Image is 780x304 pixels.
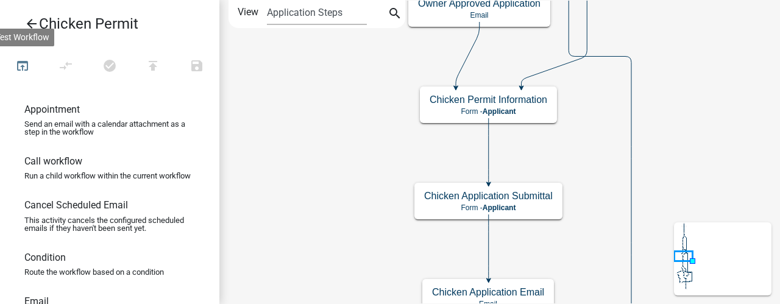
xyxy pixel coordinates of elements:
button: Auto Layout [44,54,88,80]
h6: Cancel Scheduled Email [24,199,128,211]
p: Route the workflow based on a condition [24,268,164,276]
i: compare_arrows [59,58,74,76]
i: save [190,58,204,76]
p: Email [418,11,541,19]
h6: Condition [24,252,66,263]
span: Applicant [483,107,516,116]
div: Workflow actions [1,54,219,83]
p: Run a child workflow within the current workflow [24,172,191,180]
p: Send an email with a calendar attachment as a step in the workflow [24,120,195,136]
p: Form - [430,107,547,116]
h5: Chicken Permit Information [430,94,547,105]
h5: Chicken Application Email [432,286,544,298]
h6: Call workflow [24,155,82,167]
button: search [385,5,405,24]
h6: Appointment [24,104,80,115]
i: search [388,6,402,23]
span: Applicant [483,203,516,212]
h5: Chicken Application Submittal [424,190,553,202]
button: Save [175,54,219,80]
button: No problems [88,54,132,80]
i: check_circle [102,58,117,76]
i: open_in_browser [15,58,30,76]
a: Chicken Permit [10,10,200,38]
i: publish [146,58,160,76]
p: This activity cancels the configured scheduled emails if they haven't been sent yet. [24,216,195,232]
p: Form - [424,203,553,212]
button: Test Workflow [1,54,44,80]
i: arrow_back [24,16,39,34]
button: Publish [131,54,175,80]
